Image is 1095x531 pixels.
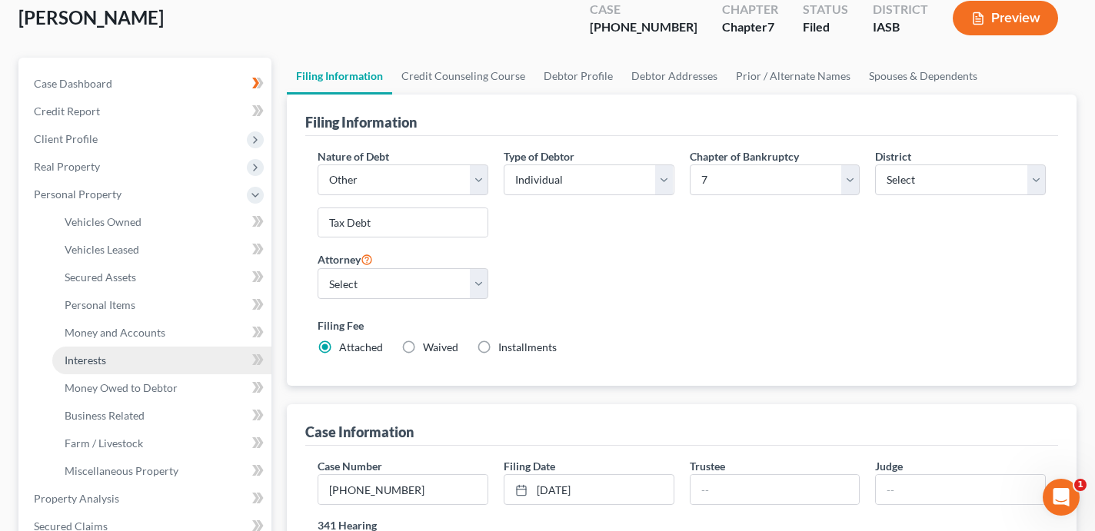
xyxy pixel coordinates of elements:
span: Installments [498,340,557,353]
span: Secured Assets [65,270,136,284]
a: Debtor Profile [534,58,622,95]
span: Money Owed to Debtor [65,381,178,394]
input: Enter other nature... [318,208,488,237]
label: Case Number [318,458,382,474]
span: Vehicles Leased [65,243,139,256]
span: Property Analysis [34,492,119,505]
a: Vehicles Owned [52,208,271,236]
input: Enter case number... [318,475,488,504]
a: Money and Accounts [52,319,271,347]
a: Credit Report [22,98,271,125]
a: Spouses & Dependents [860,58,987,95]
span: Business Related [65,409,145,422]
label: Nature of Debt [318,148,389,164]
label: Judge [875,458,903,474]
a: Money Owed to Debtor [52,374,271,402]
span: 1 [1074,479,1087,491]
div: Status [803,1,848,18]
div: [PHONE_NUMBER] [590,18,697,36]
a: Debtor Addresses [622,58,727,95]
span: Client Profile [34,132,98,145]
a: Personal Items [52,291,271,319]
a: Case Dashboard [22,70,271,98]
a: Prior / Alternate Names [727,58,860,95]
a: Credit Counseling Course [392,58,534,95]
div: Filing Information [305,113,417,131]
div: Chapter [722,18,778,36]
a: Property Analysis [22,485,271,513]
a: Interests [52,347,271,374]
iframe: Intercom live chat [1043,479,1080,516]
a: Vehicles Leased [52,236,271,264]
a: Business Related [52,402,271,430]
a: Farm / Livestock [52,430,271,457]
span: Real Property [34,160,100,173]
div: IASB [873,18,928,36]
a: [DATE] [504,475,674,504]
input: -- [876,475,1045,504]
label: Trustee [690,458,725,474]
div: Case Information [305,423,414,441]
div: Chapter [722,1,778,18]
div: Filed [803,18,848,36]
label: District [875,148,911,164]
a: Miscellaneous Property [52,457,271,485]
span: Credit Report [34,105,100,118]
span: Vehicles Owned [65,215,141,228]
div: Case [590,1,697,18]
label: Type of Debtor [504,148,574,164]
label: Filing Fee [318,317,1046,334]
span: Attached [339,340,383,353]
span: Case Dashboard [34,77,112,90]
span: Farm / Livestock [65,436,143,450]
span: 7 [767,19,774,34]
input: -- [691,475,860,504]
span: Personal Property [34,188,121,201]
label: Filing Date [504,458,555,474]
span: Miscellaneous Property [65,464,178,477]
span: [PERSON_NAME] [18,6,164,28]
button: Preview [953,1,1058,35]
a: Secured Assets [52,264,271,291]
label: Chapter of Bankruptcy [690,148,799,164]
span: Interests [65,353,106,367]
div: District [873,1,928,18]
span: Money and Accounts [65,326,165,339]
span: Waived [423,340,458,353]
a: Filing Information [287,58,392,95]
span: Personal Items [65,298,135,311]
label: Attorney [318,250,373,268]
